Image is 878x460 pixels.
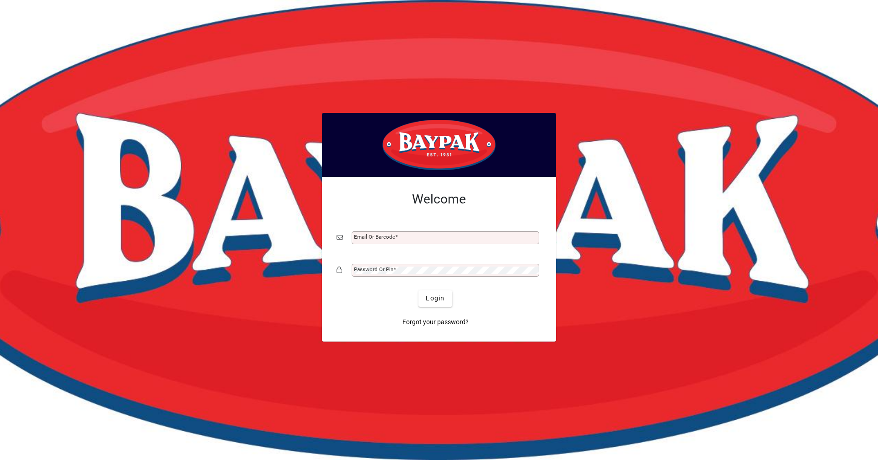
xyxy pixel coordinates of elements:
[402,317,469,327] span: Forgot your password?
[354,234,395,240] mat-label: Email or Barcode
[426,294,444,303] span: Login
[418,290,452,307] button: Login
[399,314,472,331] a: Forgot your password?
[354,266,393,273] mat-label: Password or Pin
[337,192,541,207] h2: Welcome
